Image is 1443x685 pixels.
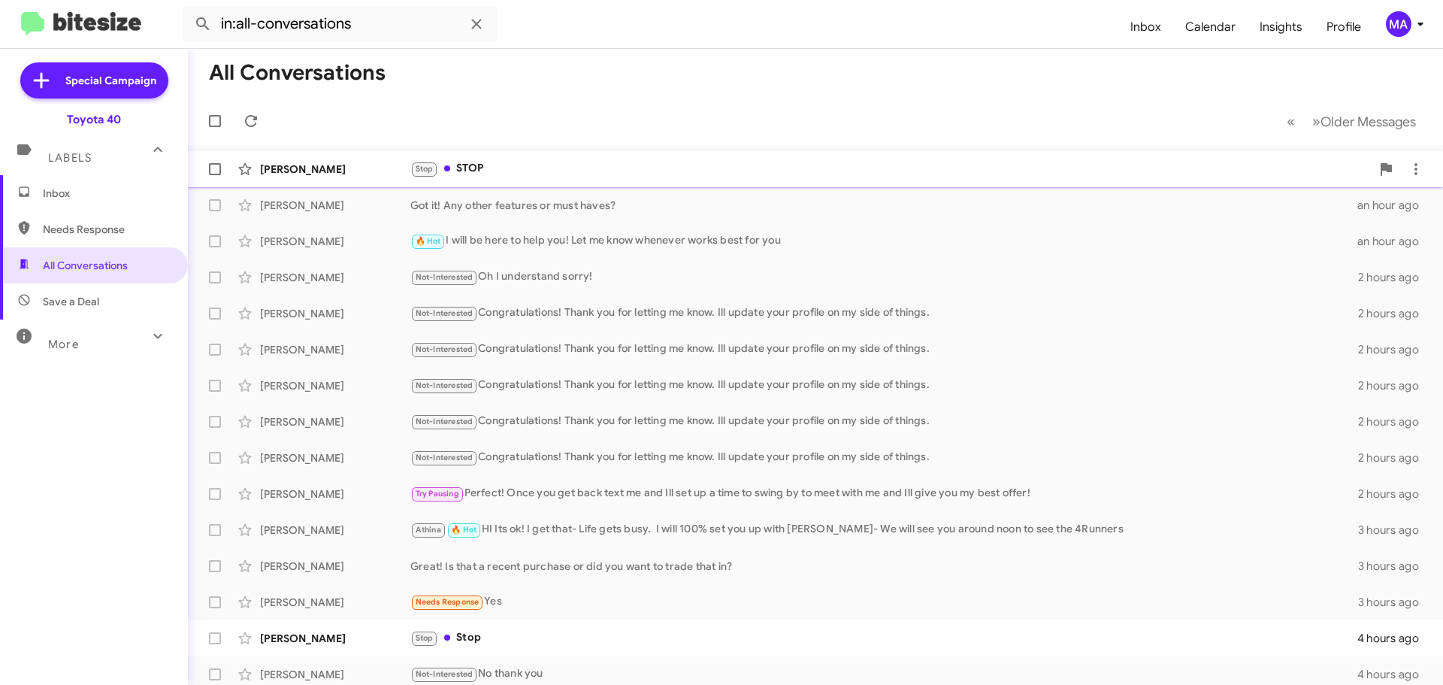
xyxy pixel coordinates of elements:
[65,73,156,88] span: Special Campaign
[1358,378,1431,393] div: 2 hours ago
[1312,112,1320,131] span: »
[416,272,473,282] span: Not-Interested
[416,597,479,607] span: Needs Response
[1357,198,1431,213] div: an hour ago
[1278,106,1425,137] nav: Page navigation example
[48,338,79,351] span: More
[416,164,434,174] span: Stop
[1357,234,1431,249] div: an hour ago
[260,667,410,682] div: [PERSON_NAME]
[416,417,473,426] span: Not-Interested
[410,377,1358,394] div: Congratulations! Thank you for letting me know. Ill update your profile on my side of things.
[48,151,92,165] span: Labels
[1358,306,1431,321] div: 2 hours ago
[1358,414,1431,429] div: 2 hours ago
[1118,5,1173,49] a: Inbox
[410,268,1358,286] div: Oh I understand sorry!
[43,258,128,273] span: All Conversations
[1358,450,1431,465] div: 2 hours ago
[1358,270,1431,285] div: 2 hours ago
[410,232,1357,250] div: I will be here to help you! Let me know whenever works best for you
[209,61,386,85] h1: All Conversations
[410,593,1358,611] div: Yes
[451,525,476,535] span: 🔥 Hot
[416,380,473,390] span: Not-Interested
[1373,11,1426,37] button: MA
[1358,559,1431,574] div: 3 hours ago
[260,523,410,538] div: [PERSON_NAME]
[410,160,1371,177] div: STOP
[260,342,410,357] div: [PERSON_NAME]
[1248,5,1314,49] a: Insights
[410,559,1358,574] div: Great! Is that a recent purchase or did you want to trade that in?
[1357,667,1431,682] div: 4 hours ago
[416,453,473,462] span: Not-Interested
[416,236,441,246] span: 🔥 Hot
[260,270,410,285] div: [PERSON_NAME]
[260,414,410,429] div: [PERSON_NAME]
[260,631,410,646] div: [PERSON_NAME]
[260,378,410,393] div: [PERSON_NAME]
[1320,114,1416,130] span: Older Messages
[410,305,1358,322] div: Congratulations! Thank you for letting me know. Ill update your profile on my side of things.
[20,62,168,99] a: Special Campaign
[1287,112,1295,131] span: «
[260,559,410,574] div: [PERSON_NAME]
[182,6,498,42] input: Search
[416,633,434,643] span: Stop
[410,629,1357,647] div: Stop
[410,341,1358,358] div: Congratulations! Thank you for letting me know. Ill update your profile on my side of things.
[260,198,410,213] div: [PERSON_NAME]
[410,485,1358,502] div: Perfect! Once you get back text me and Ill set up a time to swing by to meet with me and Ill give...
[416,525,441,535] span: Athina
[1303,106,1425,137] button: Next
[43,186,171,201] span: Inbox
[1278,106,1304,137] button: Previous
[410,665,1357,683] div: No thank you
[416,669,473,679] span: Not-Interested
[260,234,410,249] div: [PERSON_NAME]
[1358,595,1431,610] div: 3 hours ago
[43,222,171,237] span: Needs Response
[410,413,1358,430] div: Congratulations! Thank you for letting me know. Ill update your profile on my side of things.
[260,486,410,502] div: [PERSON_NAME]
[416,308,473,318] span: Not-Interested
[1358,523,1431,538] div: 3 hours ago
[410,449,1358,466] div: Congratulations! Thank you for letting me know. Ill update your profile on my side of things.
[260,162,410,177] div: [PERSON_NAME]
[67,112,121,127] div: Toyota 40
[416,489,459,499] span: Try Pausing
[43,294,99,309] span: Save a Deal
[260,306,410,321] div: [PERSON_NAME]
[416,344,473,354] span: Not-Interested
[1386,11,1411,37] div: MA
[410,198,1357,213] div: Got it! Any other features or must haves?
[260,595,410,610] div: [PERSON_NAME]
[1357,631,1431,646] div: 4 hours ago
[410,521,1358,538] div: HI Its ok! I get that- Life gets busy. I will 100% set you up with [PERSON_NAME]- We will see you...
[260,450,410,465] div: [PERSON_NAME]
[1314,5,1373,49] a: Profile
[1173,5,1248,49] a: Calendar
[1358,342,1431,357] div: 2 hours ago
[1358,486,1431,502] div: 2 hours ago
